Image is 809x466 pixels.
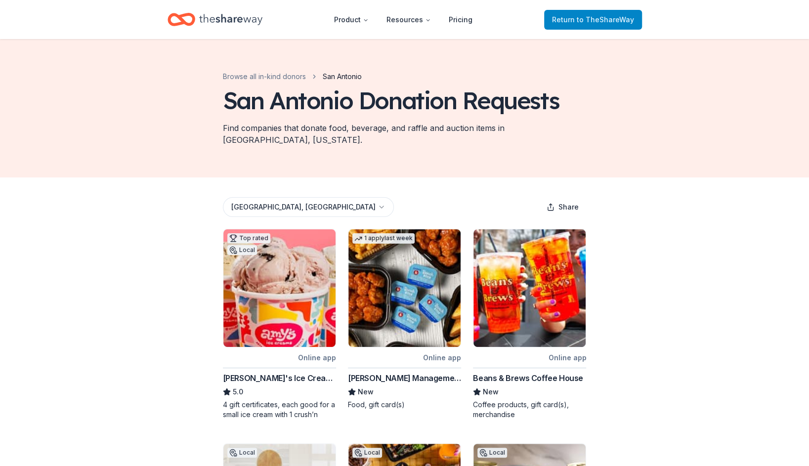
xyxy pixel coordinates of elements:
div: Food, gift card(s) [348,400,461,410]
div: 1 apply last week [352,233,415,244]
div: Online app [548,351,586,364]
span: to TheShareWay [577,15,634,24]
div: [PERSON_NAME]'s Ice Creams [223,372,336,384]
div: Online app [298,351,336,364]
div: Local [227,448,257,458]
button: Resources [379,10,439,30]
img: Image for Avants Management Group [348,229,461,347]
div: Local [227,245,257,255]
button: Product [326,10,377,30]
span: San Antonio [323,71,362,83]
span: New [483,386,499,398]
div: San Antonio Donation Requests [223,86,559,114]
div: [PERSON_NAME] Management Group [348,372,461,384]
div: Online app [423,351,461,364]
div: 4 gift certificates, each good for a small ice cream with 1 crush’n [223,400,336,420]
nav: Main [326,8,480,31]
img: Image for Amy's Ice Creams [223,229,336,347]
div: Coffee products, gift card(s), merchandise [473,400,586,420]
div: Beans & Brews Coffee House [473,372,583,384]
div: Find companies that donate food, beverage, and raffle and auction items in [GEOGRAPHIC_DATA], [US... [223,122,587,146]
span: Return [552,14,634,26]
img: Image for Beans & Brews Coffee House [473,229,586,347]
a: Browse all in-kind donors [223,71,306,83]
span: Share [558,201,579,213]
div: Top rated [227,233,270,243]
a: Returnto TheShareWay [544,10,642,30]
a: Pricing [441,10,480,30]
a: Image for Beans & Brews Coffee HouseOnline appBeans & Brews Coffee HouseNewCoffee products, gift ... [473,229,586,420]
button: Share [539,197,587,217]
div: Local [352,448,382,458]
nav: breadcrumb [223,71,362,83]
a: Image for Amy's Ice CreamsTop ratedLocalOnline app[PERSON_NAME]'s Ice Creams5.04 gift certificate... [223,229,336,420]
a: Image for Avants Management Group1 applylast weekOnline app[PERSON_NAME] Management GroupNewFood,... [348,229,461,410]
span: New [358,386,374,398]
div: Local [477,448,507,458]
a: Home [168,8,262,31]
span: 5.0 [233,386,243,398]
